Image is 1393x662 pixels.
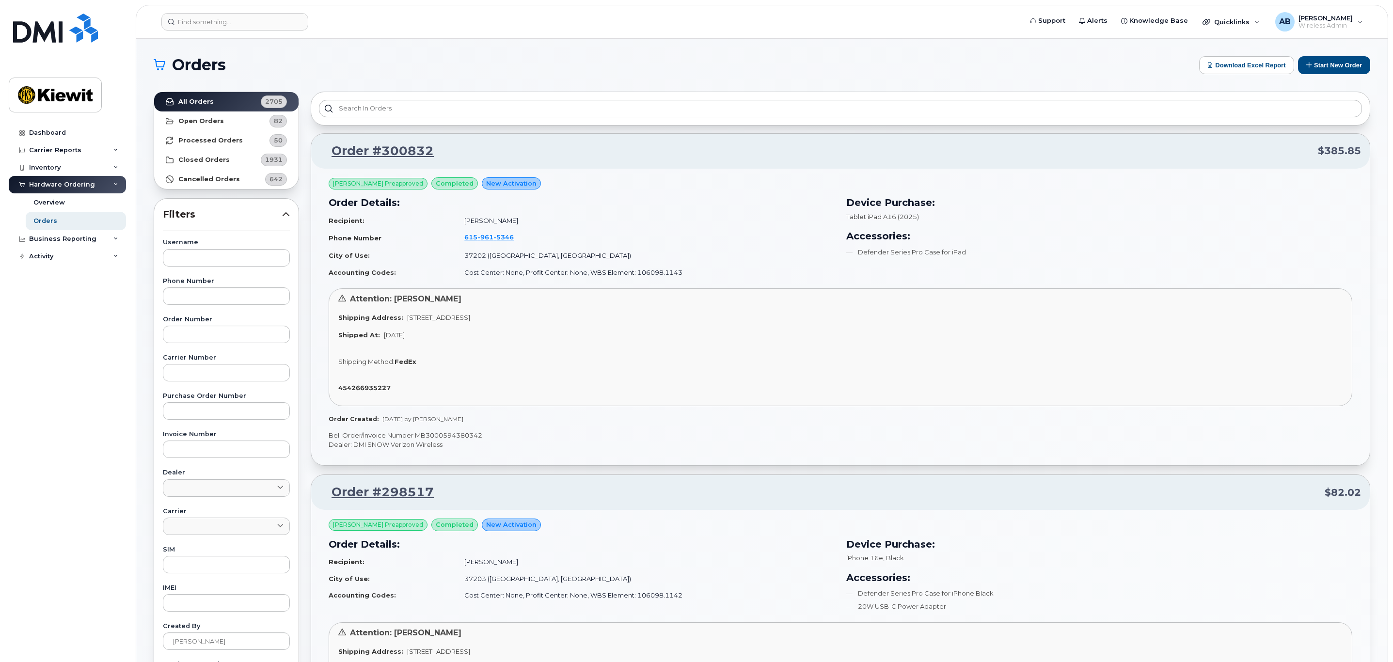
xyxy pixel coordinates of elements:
label: Invoice Number [163,431,290,438]
span: 5346 [493,233,514,241]
span: Attention: [PERSON_NAME] [350,294,461,303]
h3: Order Details: [329,537,835,552]
label: IMEI [163,585,290,591]
span: completed [436,520,474,529]
strong: Order Created: [329,415,379,423]
strong: Open Orders [178,117,224,125]
label: Order Number [163,316,290,323]
label: Dealer [163,470,290,476]
label: Purchase Order Number [163,393,290,399]
span: 1931 [265,155,283,164]
label: Created By [163,623,290,630]
strong: Recipient: [329,217,364,224]
span: $82.02 [1325,486,1361,500]
a: Cancelled Orders642 [154,170,299,189]
span: [STREET_ADDRESS] [407,647,470,655]
a: 454266935227 [338,384,395,392]
span: 961 [477,233,493,241]
span: completed [436,179,474,188]
label: Carrier [163,508,290,515]
span: New Activation [486,520,537,529]
button: Download Excel Report [1199,56,1294,74]
span: iPhone 16e [846,554,883,562]
strong: City of Use: [329,575,370,583]
a: All Orders2705 [154,92,299,111]
span: [PERSON_NAME] Preapproved [333,179,423,188]
a: 6159615346 [464,233,525,241]
label: SIM [163,547,290,553]
h3: Accessories: [846,229,1352,243]
span: , Black [883,554,904,562]
strong: 454266935227 [338,384,391,392]
strong: Phone Number [329,234,381,242]
span: 615 [464,233,514,241]
h3: Device Purchase: [846,195,1352,210]
p: Dealer: DMI SNOW Verizon Wireless [329,440,1352,449]
span: Orders [172,58,226,72]
strong: Shipped At: [338,331,380,339]
h3: Order Details: [329,195,835,210]
td: [PERSON_NAME] [456,212,835,229]
span: $385.85 [1318,144,1361,158]
span: [PERSON_NAME] Preapproved [333,520,423,529]
strong: Cancelled Orders [178,175,240,183]
label: Username [163,239,290,246]
span: [DATE] by [PERSON_NAME] [382,415,463,423]
li: 20W USB-C Power Adapter [846,602,1352,611]
a: Order #298517 [320,484,434,501]
strong: Accounting Codes: [329,268,396,276]
span: Filters [163,207,282,221]
p: Bell Order/Invoice Number MB3000594380342 [329,431,1352,440]
strong: City of Use: [329,252,370,259]
a: Open Orders82 [154,111,299,131]
span: Shipping Method: [338,358,395,365]
h3: Device Purchase: [846,537,1352,552]
input: Search in orders [319,100,1362,117]
span: [STREET_ADDRESS] [407,314,470,321]
a: Order #300832 [320,142,434,160]
span: 50 [274,136,283,145]
li: Defender Series Pro Case for iPad [846,248,1352,257]
span: 82 [274,116,283,126]
td: [PERSON_NAME] [456,553,835,570]
strong: All Orders [178,98,214,106]
a: Processed Orders50 [154,131,299,150]
span: 642 [269,174,283,184]
strong: Shipping Address: [338,314,403,321]
span: Tablet iPad A16 (2025) [846,213,919,221]
strong: Recipient: [329,558,364,566]
strong: Closed Orders [178,156,230,164]
strong: Processed Orders [178,137,243,144]
td: 37202 ([GEOGRAPHIC_DATA], [GEOGRAPHIC_DATA]) [456,247,835,264]
a: Closed Orders1931 [154,150,299,170]
td: Cost Center: None, Profit Center: None, WBS Element: 106098.1142 [456,587,835,604]
span: Attention: [PERSON_NAME] [350,628,461,637]
td: 37203 ([GEOGRAPHIC_DATA], [GEOGRAPHIC_DATA]) [456,570,835,587]
strong: Shipping Address: [338,647,403,655]
span: [DATE] [384,331,405,339]
li: Defender Series Pro Case for iPhone Black [846,589,1352,598]
strong: FedEx [395,358,416,365]
h3: Accessories: [846,570,1352,585]
span: 2705 [265,97,283,106]
span: New Activation [486,179,537,188]
td: Cost Center: None, Profit Center: None, WBS Element: 106098.1143 [456,264,835,281]
label: Carrier Number [163,355,290,361]
button: Start New Order [1298,56,1370,74]
label: Phone Number [163,278,290,284]
iframe: Messenger Launcher [1351,620,1386,655]
strong: Accounting Codes: [329,591,396,599]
